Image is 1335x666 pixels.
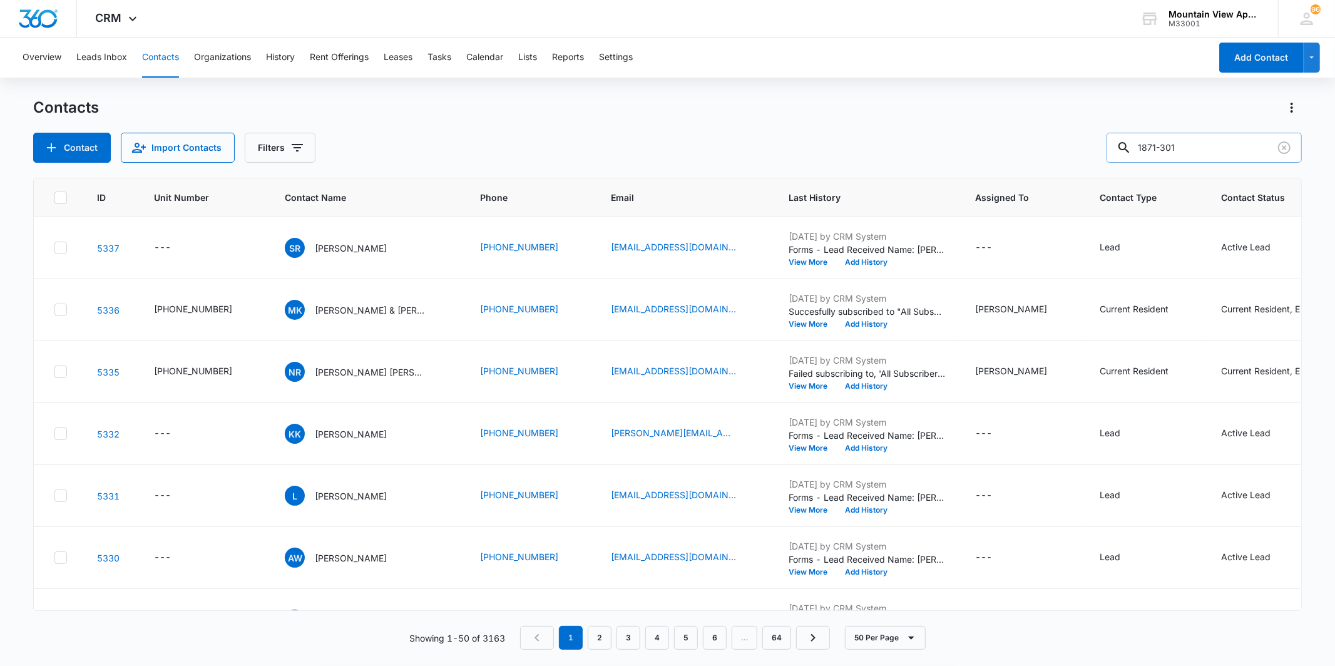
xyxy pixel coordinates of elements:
[285,424,409,444] div: Contact Name - Katie Koelpin - Select to Edit Field
[789,540,945,553] p: [DATE] by CRM System
[315,366,427,379] p: [PERSON_NAME] [PERSON_NAME] & [PERSON_NAME] ([PERSON_NAME]) Holds
[285,548,305,568] span: AW
[285,486,409,506] div: Contact Name - Lori - Select to Edit Field
[611,302,759,317] div: Email - mkeith39@gmail.com - Select to Edit Field
[975,302,1070,317] div: Assigned To - Kaitlyn Mendoza - Select to Edit Field
[315,428,387,441] p: [PERSON_NAME]
[975,426,992,441] div: ---
[466,38,503,78] button: Calendar
[1100,550,1143,565] div: Contact Type - Lead - Select to Edit Field
[154,364,255,379] div: Unit Number - 545-1813-204 - Select to Edit Field
[285,300,305,320] span: MK
[480,488,558,501] a: [PHONE_NUMBER]
[1219,43,1304,73] button: Add Contact
[285,548,409,568] div: Contact Name - Abigail Warne - Select to Edit Field
[789,429,945,442] p: Forms - Lead Received Name: [PERSON_NAME] Email: [PERSON_NAME][EMAIL_ADDRESS][PERSON_NAME][DOMAIN...
[789,416,945,429] p: [DATE] by CRM System
[480,240,581,255] div: Phone - (310) 489-8254 - Select to Edit Field
[384,38,412,78] button: Leases
[154,488,171,503] div: ---
[121,133,235,163] button: Import Contacts
[1221,550,1293,565] div: Contact Status - Active Lead - Select to Edit Field
[480,488,581,503] div: Phone - (970) 980-8560 - Select to Edit Field
[480,240,558,254] a: [PHONE_NUMBER]
[1221,488,1271,501] div: Active Lead
[975,550,1015,565] div: Assigned To - - Select to Edit Field
[1100,488,1120,501] div: Lead
[154,364,232,377] div: [PHONE_NUMBER]
[154,240,171,255] div: ---
[796,626,830,650] a: Next Page
[789,553,945,566] p: Forms - Lead Received Name: [PERSON_NAME] Email: [EMAIL_ADDRESS][DOMAIN_NAME] Phone: [PHONE_NUMBE...
[96,11,122,24] span: CRM
[611,240,736,254] a: [EMAIL_ADDRESS][DOMAIN_NAME]
[97,243,120,254] a: Navigate to contact details page for Savannah Robinson
[315,242,387,255] p: [PERSON_NAME]
[194,38,251,78] button: Organizations
[154,426,171,441] div: ---
[285,300,450,320] div: Contact Name - Monika Keith & Jake Keith - Select to Edit Field
[285,238,409,258] div: Contact Name - Savannah Robinson - Select to Edit Field
[154,191,255,204] span: Unit Number
[1100,240,1143,255] div: Contact Type - Lead - Select to Edit Field
[154,302,255,317] div: Unit Number - 545-1867-301 - Select to Edit Field
[1274,138,1294,158] button: Clear
[1100,550,1120,563] div: Lead
[315,551,387,565] p: [PERSON_NAME]
[97,491,120,501] a: Navigate to contact details page for Lori
[1100,302,1169,315] div: Current Resident
[674,626,698,650] a: Page 5
[285,424,305,444] span: KK
[1221,240,1293,255] div: Contact Status - Active Lead - Select to Edit Field
[975,364,1070,379] div: Assigned To - Kaitlyn Mendoza - Select to Edit Field
[1100,302,1191,317] div: Contact Type - Current Resident - Select to Edit Field
[836,444,896,452] button: Add History
[836,320,896,328] button: Add History
[1282,98,1302,118] button: Actions
[611,488,736,501] a: [EMAIL_ADDRESS][DOMAIN_NAME]
[559,626,583,650] em: 1
[1107,133,1302,163] input: Search Contacts
[1169,19,1260,28] div: account id
[154,550,193,565] div: Unit Number - - Select to Edit Field
[789,230,945,243] p: [DATE] by CRM System
[836,506,896,514] button: Add History
[611,488,759,503] div: Email - loriannck@gmail.com - Select to Edit Field
[552,38,584,78] button: Reports
[315,304,427,317] p: [PERSON_NAME] & [PERSON_NAME]
[611,302,736,315] a: [EMAIL_ADDRESS][DOMAIN_NAME]
[480,364,558,377] a: [PHONE_NUMBER]
[142,38,179,78] button: Contacts
[789,602,945,615] p: [DATE] by CRM System
[76,38,127,78] button: Leads Inbox
[836,568,896,576] button: Add History
[611,364,736,377] a: [EMAIL_ADDRESS][DOMAIN_NAME]
[23,38,61,78] button: Overview
[97,191,106,204] span: ID
[285,238,305,258] span: SR
[975,240,1015,255] div: Assigned To - - Select to Edit Field
[975,302,1047,315] div: [PERSON_NAME]
[703,626,727,650] a: Page 6
[1100,240,1120,254] div: Lead
[845,626,926,650] button: 50 Per Page
[1221,488,1293,503] div: Contact Status - Active Lead - Select to Edit Field
[97,553,120,563] a: Navigate to contact details page for Abigail Warne
[975,550,992,565] div: ---
[611,550,736,563] a: [EMAIL_ADDRESS][DOMAIN_NAME]
[611,426,759,441] div: Email - katie.koelpin@gmail.com - Select to Edit Field
[33,98,99,117] h1: Contacts
[1221,240,1271,254] div: Active Lead
[789,191,927,204] span: Last History
[518,38,537,78] button: Lists
[975,240,992,255] div: ---
[480,364,581,379] div: Phone - (515) 423-7823 - Select to Edit Field
[789,292,945,305] p: [DATE] by CRM System
[789,320,836,328] button: View More
[154,302,232,315] div: [PHONE_NUMBER]
[599,38,633,78] button: Settings
[285,486,305,506] span: L
[285,610,409,630] div: Contact Name - Kimberlin Cohen - Select to Edit Field
[409,632,505,645] p: Showing 1-50 of 3163
[480,191,563,204] span: Phone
